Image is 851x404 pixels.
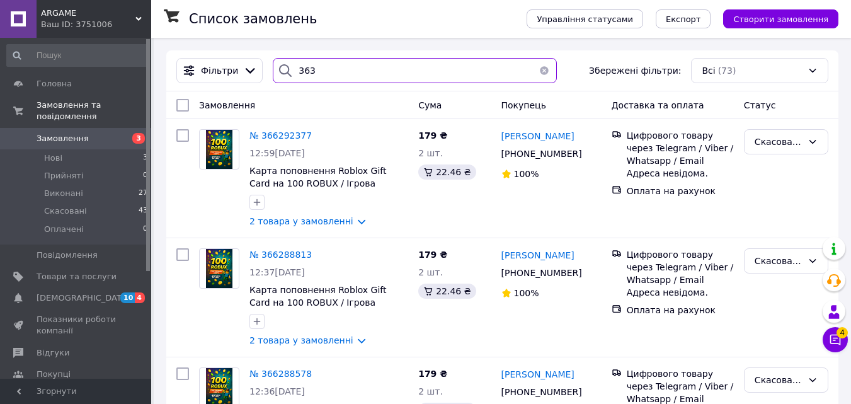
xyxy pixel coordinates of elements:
div: Цифрового товару через Telegram / Viber / Whatsapp / Email [627,248,734,286]
div: [PHONE_NUMBER] [499,264,585,282]
a: Карта поповнення Roblox Gift Card на 100 ROBUX / Ігрова валюта Роблокс 100 Робукс (цифровий код а... [249,166,386,214]
span: 100% [514,288,539,298]
a: Карта поповнення Roblox Gift Card на 100 ROBUX / Ігрова валюта Роблокс 100 Робукс (цифровий код а... [249,285,386,333]
span: 4 [135,292,145,303]
span: Замовлення та повідомлення [37,100,151,122]
span: [PERSON_NAME] [501,131,574,141]
a: Фото товару [199,248,239,289]
a: [PERSON_NAME] [501,130,574,142]
span: Збережені фільтри: [589,64,681,77]
span: 179 ₴ [418,130,447,141]
span: [PERSON_NAME] [501,369,574,379]
div: Цифрового товару через Telegram / Viber / Whatsapp / Email [627,129,734,167]
a: № 366292377 [249,130,312,141]
div: Оплата на рахунок [627,304,734,316]
span: ARGAME [41,8,135,19]
span: 2 шт. [418,267,443,277]
span: Замовлення [37,133,89,144]
span: 3 [132,133,145,144]
span: 10 [120,292,135,303]
img: Фото товару [206,130,232,169]
span: Прийняті [44,170,83,182]
div: Ваш ID: 3751006 [41,19,151,30]
span: 43 [139,205,147,217]
span: 0 [143,170,147,182]
span: 100% [514,169,539,179]
button: Створити замовлення [723,9,838,28]
div: Скасовано [755,135,802,149]
button: Очистить [532,58,557,83]
span: Скасовані [44,205,87,217]
div: Скасовано [755,254,802,268]
span: Експорт [666,14,701,24]
button: Експорт [656,9,711,28]
input: Пошук за номером замовлення, ПІБ покупця, номером телефону, Email, номером накладної [273,58,557,83]
span: (73) [718,66,736,76]
span: 3 [143,153,147,164]
button: Чат з покупцем4 [823,327,848,352]
span: 179 ₴ [418,369,447,379]
span: 4 [837,326,848,338]
a: [PERSON_NAME] [501,368,574,381]
a: № 366288578 [249,369,312,379]
button: Управління статусами [527,9,643,28]
span: Покупець [501,100,546,110]
div: Адреса невідома. [627,167,734,180]
span: Товари та послуги [37,271,117,282]
div: Скасовано [755,373,802,387]
span: Cума [418,100,442,110]
div: [PHONE_NUMBER] [499,145,585,163]
span: Виконані [44,188,83,199]
span: Нові [44,153,62,164]
span: Повідомлення [37,250,98,261]
div: 22.46 ₴ [418,284,476,299]
span: [PERSON_NAME] [501,250,574,260]
div: 22.46 ₴ [418,164,476,180]
span: 2 шт. [418,148,443,158]
a: [PERSON_NAME] [501,249,574,262]
div: Адреса невідома. [627,286,734,299]
span: Показники роботи компанії [37,314,117,337]
a: № 366288813 [249,250,312,260]
span: 27 [139,188,147,199]
span: Управління статусами [537,14,633,24]
img: Фото товару [206,249,232,288]
span: 12:37[DATE] [249,267,305,277]
span: Замовлення [199,100,255,110]
span: 0 [143,224,147,235]
span: Оплачені [44,224,84,235]
span: Відгуки [37,347,69,359]
span: 179 ₴ [418,250,447,260]
span: Створити замовлення [733,14,828,24]
a: Створити замовлення [711,13,838,23]
span: [DEMOGRAPHIC_DATA] [37,292,130,304]
span: Покупці [37,369,71,380]
a: 2 товара у замовленні [249,335,353,345]
span: Всі [702,64,715,77]
div: Оплата на рахунок [627,185,734,197]
a: 2 товара у замовленні [249,216,353,226]
span: 12:59[DATE] [249,148,305,158]
input: Пошук [6,44,149,67]
span: Доставка та оплата [612,100,704,110]
div: [PHONE_NUMBER] [499,383,585,401]
span: Головна [37,78,72,89]
a: Фото товару [199,129,239,170]
h1: Список замовлень [189,11,317,26]
span: Фільтри [201,64,238,77]
span: 12:36[DATE] [249,386,305,396]
span: 2 шт. [418,386,443,396]
span: Статус [744,100,776,110]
